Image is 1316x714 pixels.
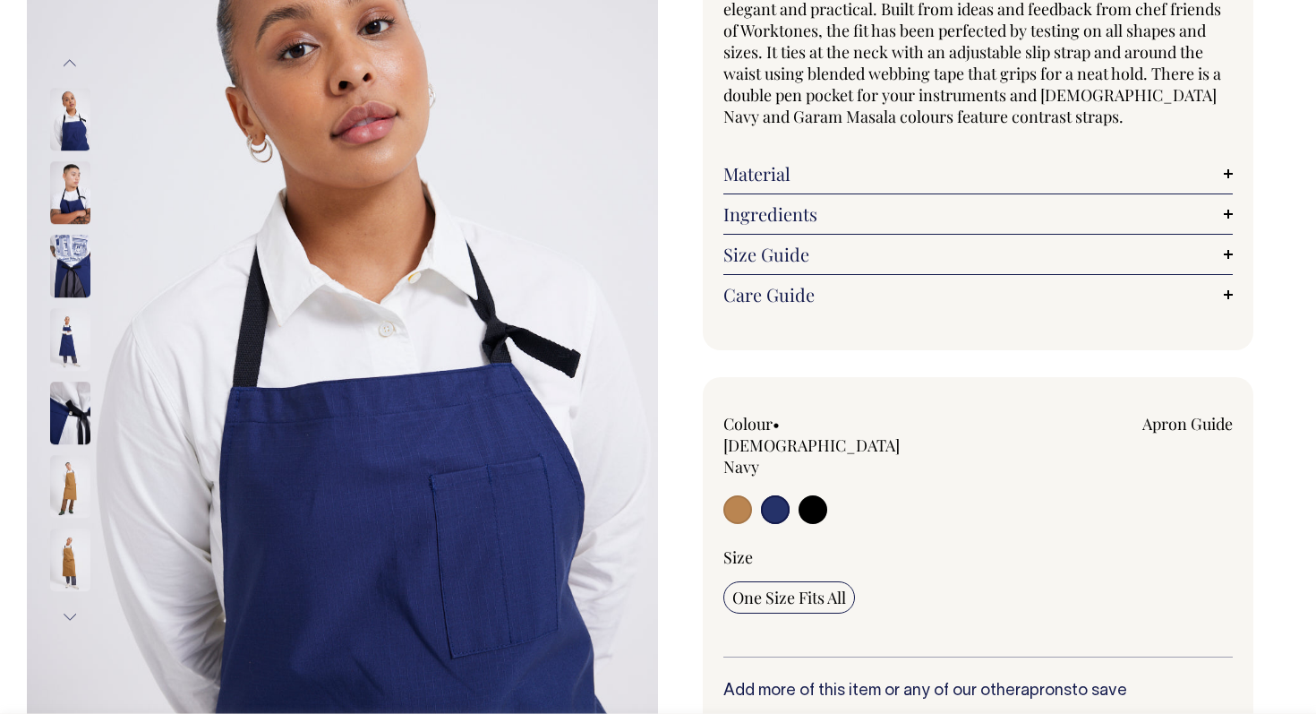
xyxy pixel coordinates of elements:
img: french-navy [50,236,90,298]
a: aprons [1021,684,1072,699]
img: french-navy [50,309,90,372]
img: french-navy [50,383,90,445]
span: • [773,413,780,434]
a: Ingredients [723,203,1233,225]
input: One Size Fits All [723,581,855,614]
button: Previous [56,43,83,83]
a: Size Guide [723,244,1233,265]
img: garam-masala [50,456,90,519]
h6: Add more of this item or any of our other to save [723,683,1233,701]
div: Colour [723,413,927,477]
img: french-navy [50,162,90,225]
img: garam-masala [50,529,90,592]
button: Next [56,598,83,638]
label: [DEMOGRAPHIC_DATA] Navy [723,434,900,477]
img: french-navy [50,89,90,151]
a: Apron Guide [1142,413,1233,434]
span: One Size Fits All [732,587,846,608]
a: Material [723,163,1233,185]
div: Size [723,546,1233,568]
a: Care Guide [723,284,1233,305]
